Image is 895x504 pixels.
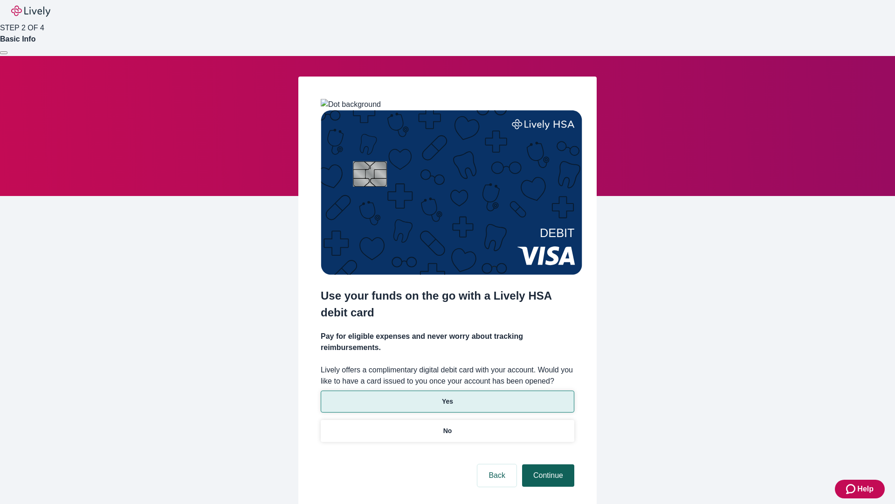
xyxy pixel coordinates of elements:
[522,464,574,487] button: Continue
[846,483,857,495] svg: Zendesk support icon
[11,6,50,17] img: Lively
[321,331,574,353] h4: Pay for eligible expenses and never worry about tracking reimbursements.
[321,420,574,442] button: No
[321,99,381,110] img: Dot background
[321,287,574,321] h2: Use your funds on the go with a Lively HSA debit card
[835,480,885,498] button: Zendesk support iconHelp
[477,464,516,487] button: Back
[442,397,453,406] p: Yes
[321,391,574,413] button: Yes
[443,426,452,436] p: No
[321,364,574,387] label: Lively offers a complimentary digital debit card with your account. Would you like to have a card...
[857,483,874,495] span: Help
[321,110,582,275] img: Debit card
